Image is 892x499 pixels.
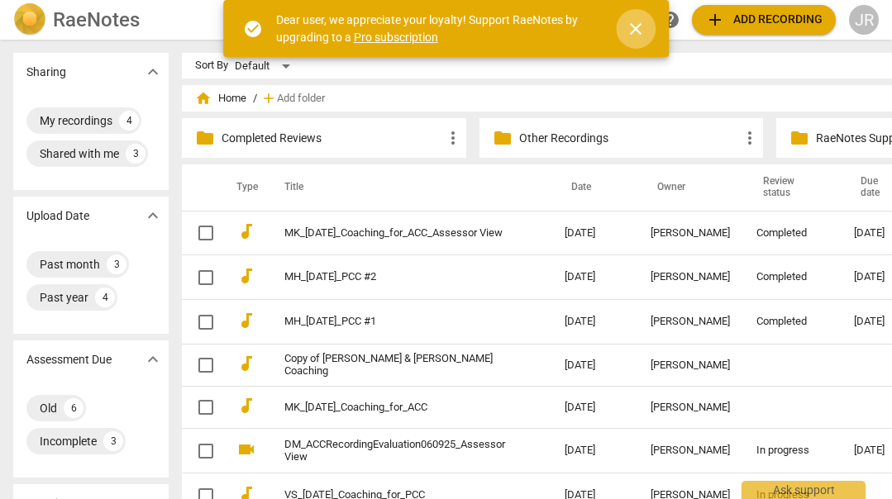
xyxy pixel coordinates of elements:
[616,9,656,49] button: Close
[551,300,637,345] td: [DATE]
[236,396,256,416] span: audiotrack
[284,402,505,414] a: MK_[DATE]_Coaching_for_ACC
[756,271,828,283] div: Completed
[551,345,637,387] td: [DATE]
[236,311,256,330] span: audiotrack
[742,481,866,499] div: Ask support
[443,128,463,148] span: more_vert
[284,271,505,283] a: MH_[DATE]_PCC #2
[519,130,741,147] p: Other Recordings
[692,5,836,35] button: Upload
[40,400,57,416] div: Old
[40,289,88,306] div: Past year
[551,211,637,255] td: [DATE]
[119,111,139,131] div: 4
[236,221,256,241] span: audiotrack
[277,93,325,105] span: Add folder
[53,8,140,31] h2: RaeNotes
[195,90,212,107] span: home
[64,398,83,418] div: 6
[551,429,637,473] td: [DATE]
[661,10,680,30] span: help
[705,10,823,30] span: Add recording
[656,5,685,35] a: Help
[265,164,551,211] th: Title
[103,431,123,451] div: 3
[284,316,505,328] a: MH_[DATE]_PCC #1
[195,128,215,148] span: folder
[849,5,879,35] button: JR
[705,10,725,30] span: add
[40,256,100,273] div: Past month
[756,316,828,328] div: Completed
[95,288,115,307] div: 4
[40,433,97,449] div: Incomplete
[236,266,256,286] span: audiotrack
[236,440,256,459] span: videocam
[195,59,228,72] div: Sort By
[493,128,513,148] span: folder
[354,31,438,44] a: Pro subscription
[141,203,165,228] button: Show more
[637,164,743,211] th: Owner
[40,112,112,129] div: My recordings
[223,164,265,211] th: Type
[143,349,163,369] span: expand_more
[260,90,277,107] span: add
[551,255,637,300] td: [DATE]
[551,164,637,211] th: Date
[651,359,730,372] div: [PERSON_NAME]
[26,351,112,368] p: Assessment Due
[13,3,227,36] a: LogoRaeNotes
[626,19,646,39] span: close
[141,347,165,372] button: Show more
[789,128,809,148] span: folder
[235,53,296,79] div: Default
[740,128,760,148] span: more_vert
[143,62,163,82] span: expand_more
[651,227,730,240] div: [PERSON_NAME]
[651,316,730,328] div: [PERSON_NAME]
[651,444,730,457] div: [PERSON_NAME]
[743,164,841,211] th: Review status
[26,207,89,225] p: Upload Date
[107,254,126,274] div: 3
[143,206,163,226] span: expand_more
[40,145,119,162] div: Shared with me
[222,130,443,147] p: Completed Reviews
[756,444,828,457] div: In progress
[756,227,828,240] div: Completed
[284,227,505,240] a: MK_[DATE]_Coaching_for_ACC_Assessor View
[253,93,257,105] span: /
[243,19,263,39] span: check_circle
[13,3,46,36] img: Logo
[236,354,256,373] span: audiotrack
[276,12,597,45] div: Dear user, we appreciate your loyalty! Support RaeNotes by upgrading to a
[651,271,730,283] div: [PERSON_NAME]
[195,90,246,107] span: Home
[551,387,637,429] td: [DATE]
[141,59,165,84] button: Show more
[651,402,730,414] div: [PERSON_NAME]
[26,64,66,81] p: Sharing
[284,353,505,378] a: Copy of [PERSON_NAME] & [PERSON_NAME] Coaching
[284,439,505,463] a: DM_ACCRecordingEvaluation060925_Assessor View
[126,144,145,164] div: 3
